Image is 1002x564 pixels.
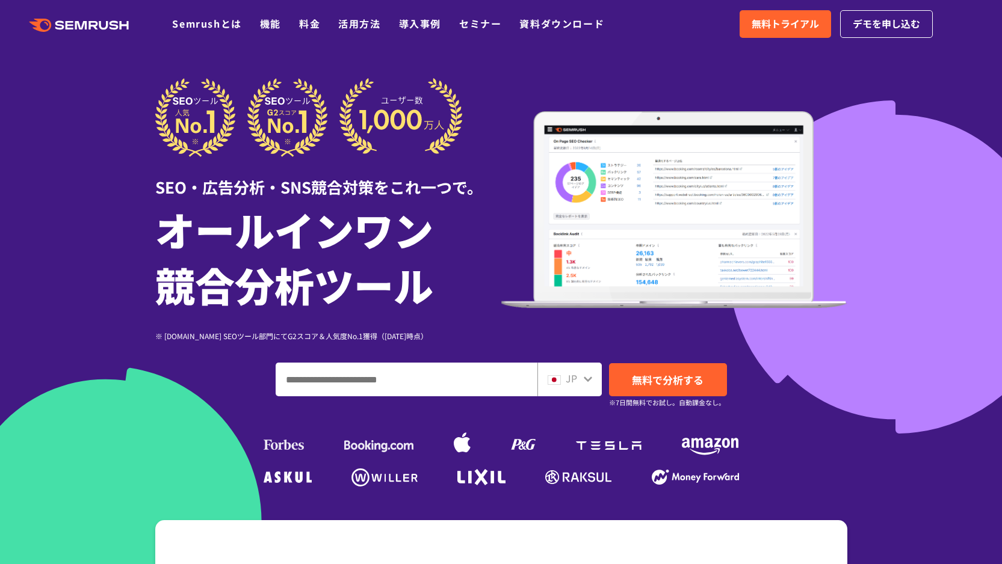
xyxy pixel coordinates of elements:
[155,201,501,312] h1: オールインワン 競合分析ツール
[609,363,727,396] a: 無料で分析する
[155,330,501,342] div: ※ [DOMAIN_NAME] SEOツール部門にてG2スコア＆人気度No.1獲得（[DATE]時点）
[632,372,704,387] span: 無料で分析する
[276,363,537,396] input: ドメイン、キーワードまたはURLを入力してください
[260,16,281,31] a: 機能
[609,397,725,408] small: ※7日間無料でお試し。自動課金なし。
[740,10,831,38] a: 無料トライアル
[338,16,380,31] a: 活用方法
[155,157,501,198] div: SEO・広告分析・SNS競合対策をこれ一つで。
[853,16,920,32] span: デモを申し込む
[519,16,604,31] a: 資料ダウンロード
[459,16,501,31] a: セミナー
[752,16,819,32] span: 無料トライアル
[399,16,441,31] a: 導入事例
[840,10,933,38] a: デモを申し込む
[566,371,577,385] span: JP
[172,16,241,31] a: Semrushとは
[299,16,320,31] a: 料金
